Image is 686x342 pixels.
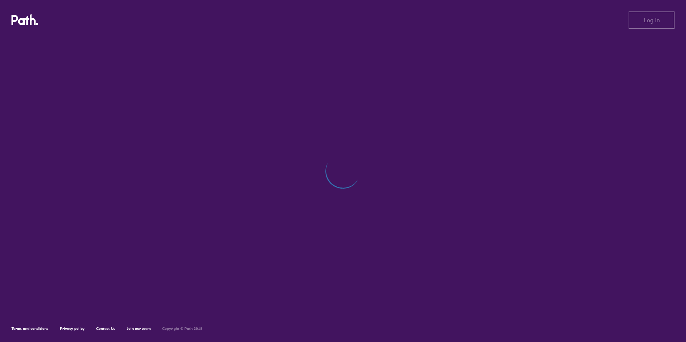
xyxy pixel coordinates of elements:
a: Terms and conditions [11,326,48,331]
a: Join our team [127,326,151,331]
button: Log in [629,11,675,29]
span: Log in [644,17,660,23]
a: Privacy policy [60,326,85,331]
h6: Copyright © Path 2018 [162,327,202,331]
a: Contact Us [96,326,115,331]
